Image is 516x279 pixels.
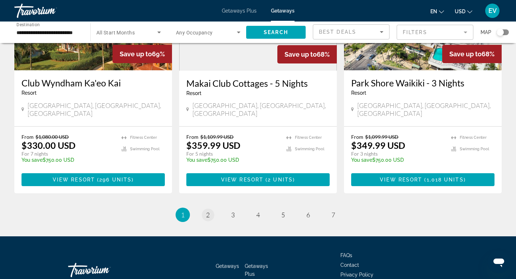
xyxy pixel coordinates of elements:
span: 7 [331,211,335,219]
span: [GEOGRAPHIC_DATA], [GEOGRAPHIC_DATA], [GEOGRAPHIC_DATA] [28,101,165,117]
span: View Resort [221,177,263,183]
button: Filter [397,24,473,40]
span: [GEOGRAPHIC_DATA], [GEOGRAPHIC_DATA], [GEOGRAPHIC_DATA] [357,101,494,117]
a: Makai Club Cottages - 5 Nights [186,78,330,89]
span: From [351,134,363,140]
span: From [21,134,34,140]
a: Park Shore Waikiki - 3 Nights [351,77,494,88]
span: Save up to [285,51,317,58]
span: Best Deals [319,29,356,35]
span: Destination [16,22,40,27]
nav: Pagination [14,208,502,222]
span: 1,018 units [427,177,464,183]
span: Swimming Pool [460,147,489,151]
button: Change currency [455,6,472,16]
span: Save up to [449,50,482,58]
div: 68% [277,45,337,63]
button: User Menu [483,3,502,18]
a: Club Wyndham Ka'eo Kai [21,77,165,88]
span: View Resort [380,177,422,183]
button: View Resort(2 units) [186,173,330,186]
button: Change language [430,6,444,16]
span: Fitness Center [130,135,157,140]
span: 3 [231,211,235,219]
span: 4 [256,211,260,219]
a: Privacy Policy [340,272,373,278]
p: For 7 nights [21,151,114,157]
span: Search [264,29,288,35]
p: $349.99 USD [351,140,405,151]
span: 5 [281,211,285,219]
span: Fitness Center [295,135,322,140]
p: $330.00 USD [21,140,76,151]
p: $750.00 USD [21,157,114,163]
button: View Resort(296 units) [21,173,165,186]
span: From [186,134,199,140]
span: 296 units [99,177,132,183]
span: Fitness Center [460,135,487,140]
span: ( ) [422,177,465,183]
span: $1,109.99 USD [200,134,234,140]
div: 68% [442,45,502,63]
span: Any Occupancy [176,30,213,36]
span: 6 [306,211,310,219]
span: Resort [186,90,201,96]
p: For 3 nights [351,151,444,157]
span: Resort [21,90,37,96]
span: [GEOGRAPHIC_DATA], [GEOGRAPHIC_DATA], [GEOGRAPHIC_DATA] [192,101,330,117]
span: 2 [206,211,210,219]
span: View Resort [53,177,95,183]
a: Contact [340,262,359,268]
span: 2 units [268,177,293,183]
div: 69% [113,45,172,63]
p: $750.00 USD [186,157,279,163]
p: For 5 nights [186,151,279,157]
a: Getaways Plus [222,8,257,14]
mat-select: Sort by [319,28,383,36]
span: ( ) [95,177,134,183]
p: $359.99 USD [186,140,240,151]
span: EV [488,7,497,14]
iframe: Button to launch messaging window [487,250,510,273]
a: Getaways [216,263,239,269]
span: 1 [181,211,185,219]
span: en [430,9,437,14]
a: FAQs [340,252,352,258]
span: All Start Months [96,30,135,36]
span: $1,099.99 USD [365,134,398,140]
span: You save [351,157,372,163]
span: Map [481,27,491,37]
span: $1,080.00 USD [35,134,69,140]
span: Swimming Pool [130,147,159,151]
span: Save up to [120,50,152,58]
a: Travorium [14,1,86,20]
a: Getaways [271,8,295,14]
span: Resort [351,90,366,96]
span: Swimming Pool [295,147,324,151]
p: $750.00 USD [351,157,444,163]
button: Search [246,26,306,39]
span: USD [455,9,465,14]
span: You save [21,157,43,163]
a: Getaways Plus [245,263,268,277]
span: ( ) [263,177,295,183]
button: View Resort(1,018 units) [351,173,494,186]
span: You save [186,157,207,163]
